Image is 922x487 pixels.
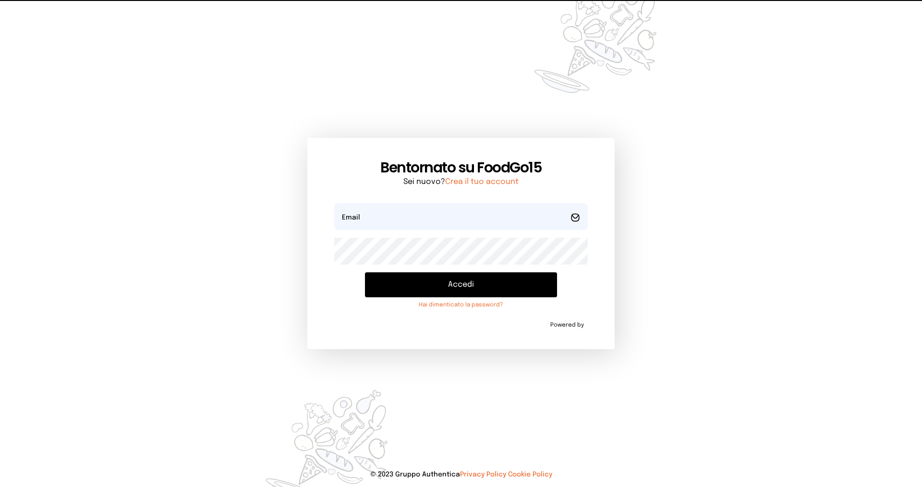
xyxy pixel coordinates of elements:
button: Accedi [365,272,557,297]
h1: Bentornato su FoodGo15 [334,159,588,176]
p: Sei nuovo? [334,176,588,188]
p: © 2023 Gruppo Authentica [15,470,907,479]
span: Powered by [550,321,584,329]
a: Privacy Policy [460,471,506,478]
a: Cookie Policy [508,471,552,478]
a: Crea il tuo account [445,178,519,186]
a: Hai dimenticato la password? [365,301,557,309]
